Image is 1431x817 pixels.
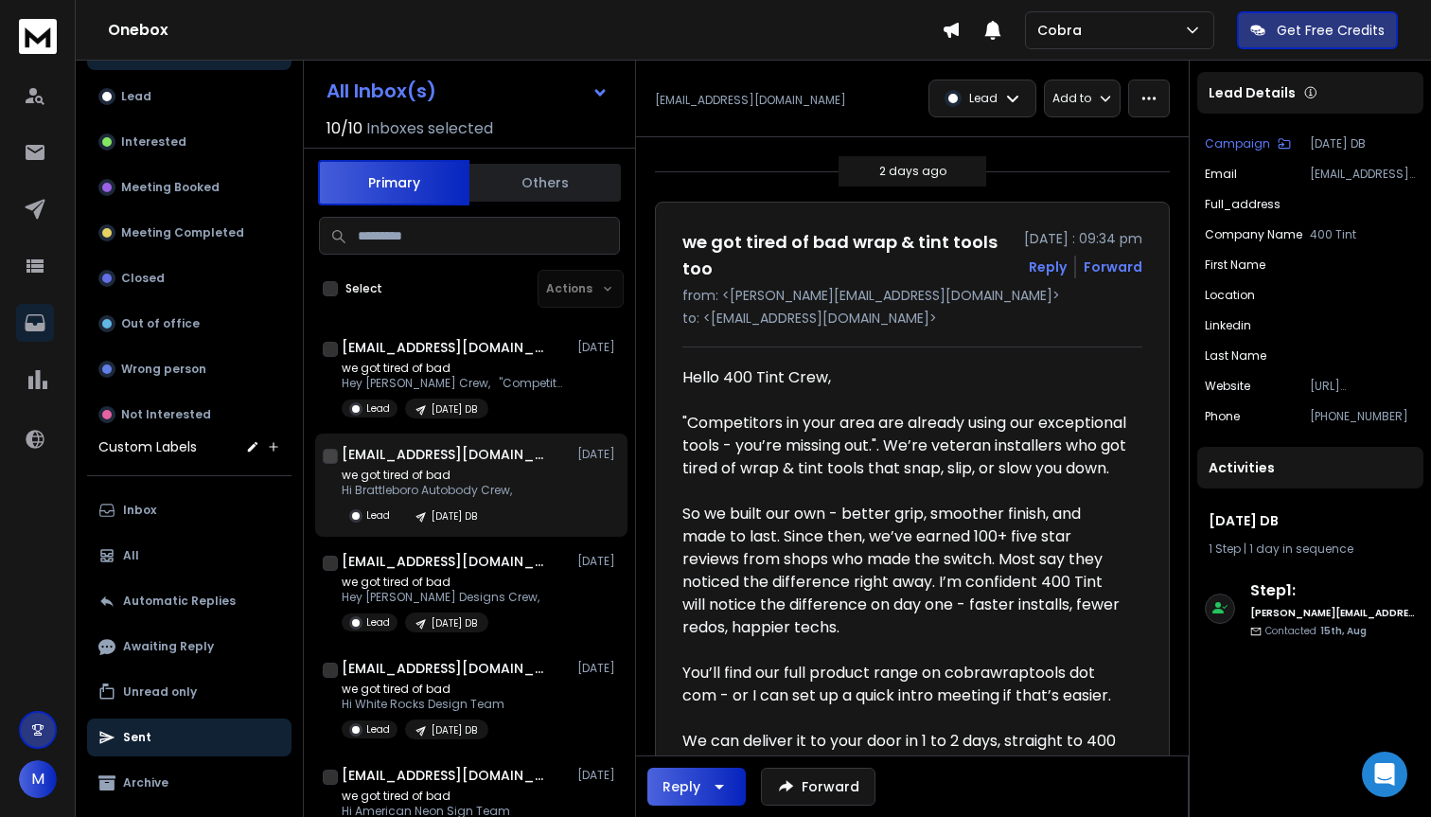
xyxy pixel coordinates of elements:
h6: Step 1 : [1250,579,1416,602]
p: First Name [1205,258,1265,273]
h1: [EMAIL_ADDRESS][DOMAIN_NAME] [342,766,550,785]
button: Campaign [1205,136,1291,151]
p: Campaign [1205,136,1270,151]
p: [DATE] [577,447,620,462]
p: [EMAIL_ADDRESS][DOMAIN_NAME] [655,93,846,108]
p: Meeting Completed [121,225,244,240]
p: [DATE] DB [1310,136,1416,151]
p: Get Free Credits [1277,21,1385,40]
p: Inbox [123,503,156,518]
button: Meeting Completed [87,214,291,252]
p: location [1205,288,1255,303]
h1: we got tired of bad wrap & tint tools too [682,229,1013,282]
p: Closed [121,271,165,286]
p: Lead [366,722,390,737]
p: All [123,548,139,563]
button: Archive [87,764,291,802]
div: Hello 400 Tint Crew, "Competitors in your area are already using our exceptional tools - you’re m... [682,366,1142,813]
div: Forward [1084,258,1142,276]
p: Contacted [1265,624,1367,638]
button: Wrong person [87,350,291,388]
button: Meeting Booked [87,169,291,206]
button: Primary [318,160,469,205]
span: 15th, Aug [1320,624,1367,638]
button: Automatic Replies [87,582,291,620]
p: Email [1205,167,1237,182]
p: Meeting Booked [121,180,220,195]
p: from: <[PERSON_NAME][EMAIL_ADDRESS][DOMAIN_NAME]> [682,286,1142,305]
p: website [1205,379,1250,394]
p: linkedin [1205,318,1251,333]
p: Lead [366,401,390,416]
h1: [EMAIL_ADDRESS][DOMAIN_NAME] [342,445,550,464]
button: Not Interested [87,396,291,434]
h1: Onebox [108,19,942,42]
p: Company Name [1205,227,1302,242]
p: we got tired of bad [342,575,539,590]
p: [DATE] : 09:34 pm [1024,229,1142,248]
p: Phone [1205,409,1240,424]
p: to: <[EMAIL_ADDRESS][DOMAIN_NAME]> [682,309,1142,328]
button: Reply [647,768,746,806]
p: [DATE] [577,661,620,676]
p: we got tired of bad [342,682,504,697]
p: Last Name [1205,348,1266,364]
p: Hi White Rocks Design Team [342,697,504,712]
p: Hey [PERSON_NAME] Crew, "Competitors [342,376,569,391]
div: Reply [662,777,700,796]
p: Sent [123,730,151,745]
button: All Inbox(s) [311,72,624,110]
p: [URL][DOMAIN_NAME] [1310,379,1416,394]
p: Automatic Replies [123,594,236,609]
p: Wrong person [121,362,206,377]
button: Interested [87,123,291,161]
div: | [1209,542,1412,557]
h1: All Inbox(s) [327,81,436,100]
p: Not Interested [121,407,211,422]
p: Lead Details [1209,83,1296,102]
p: Lead [366,508,390,523]
div: Open Intercom Messenger [1362,752,1407,797]
h6: [PERSON_NAME][EMAIL_ADDRESS][DOMAIN_NAME] [1250,606,1416,620]
p: Unread only [123,684,197,700]
img: logo [19,19,57,54]
p: 400 Tint [1310,227,1416,242]
h1: [DATE] DB [1209,511,1412,530]
p: 2 days ago [879,164,946,179]
p: Add to [1052,91,1091,106]
p: [DATE] [577,554,620,569]
p: Lead [969,91,998,106]
button: M [19,760,57,798]
button: Lead [87,78,291,115]
button: Get Free Credits [1237,11,1398,49]
p: Lead [366,615,390,630]
p: Lead [121,89,151,104]
button: All [87,537,291,575]
p: we got tired of bad [342,361,569,376]
p: Interested [121,134,186,150]
p: Hi Brattleboro Autobody Crew, [342,483,512,498]
button: Forward [761,768,875,806]
p: [DATE] [577,768,620,783]
p: Archive [123,775,168,790]
p: we got tired of bad [342,789,510,804]
p: [PHONE_NUMBER] [1310,409,1416,424]
h3: Inboxes selected [366,117,493,140]
span: 1 day in sequence [1249,541,1353,557]
button: Closed [87,259,291,297]
h1: [EMAIL_ADDRESS][DOMAIN_NAME] [342,552,550,571]
p: Hey [PERSON_NAME] Designs Crew, [342,590,539,605]
button: Awaiting Reply [87,628,291,666]
p: [DATE] DB [432,402,477,417]
p: [DATE] DB [432,723,477,737]
button: Reply [1029,258,1067,276]
p: [DATE] DB [432,616,477,631]
h3: Custom Labels [98,437,197,456]
p: [DATE] [577,340,620,355]
p: full_address [1205,197,1281,212]
button: Unread only [87,673,291,711]
div: Activities [1197,447,1423,488]
label: Select [345,281,382,296]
